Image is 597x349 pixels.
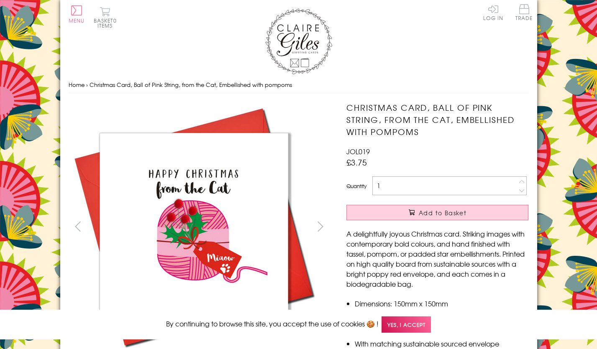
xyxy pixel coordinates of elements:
[355,308,528,318] li: Blank inside for your own message
[311,217,330,236] button: next
[346,156,367,168] span: £3.75
[346,146,370,156] span: JOL019
[97,17,117,29] span: 0 items
[69,76,529,94] nav: breadcrumbs
[515,4,533,22] a: Trade
[355,339,528,349] li: With matching sustainable sourced envelope
[69,217,87,236] button: prev
[69,5,85,23] button: Menu
[346,182,366,190] label: Quantity
[382,316,431,333] span: Yes, I accept
[483,4,503,20] a: Log In
[86,81,88,89] span: ›
[265,8,332,74] img: Claire Giles Greetings Cards
[419,209,466,217] span: Add to Basket
[346,102,528,138] h1: Christmas Card, Ball of Pink String, from the Cat, Embellished with pompoms
[69,81,85,89] a: Home
[94,7,117,28] button: Basket0 items
[515,4,533,20] span: Trade
[69,17,85,24] span: Menu
[355,298,528,308] li: Dimensions: 150mm x 150mm
[90,81,292,89] span: Christmas Card, Ball of Pink String, from the Cat, Embellished with pompoms
[346,229,528,289] p: A delightfully joyous Christmas card. Striking images with contemporary bold colours, and hand fi...
[346,205,528,220] button: Add to Basket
